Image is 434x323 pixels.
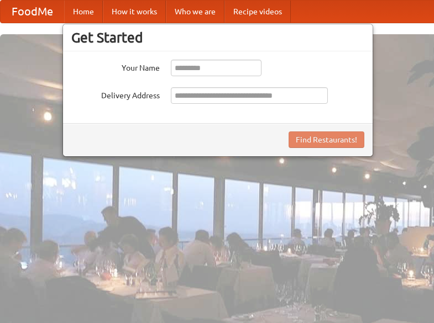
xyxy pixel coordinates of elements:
[224,1,291,23] a: Recipe videos
[166,1,224,23] a: Who we are
[1,1,64,23] a: FoodMe
[71,87,160,101] label: Delivery Address
[64,1,103,23] a: Home
[103,1,166,23] a: How it works
[71,29,364,46] h3: Get Started
[289,131,364,148] button: Find Restaurants!
[71,60,160,73] label: Your Name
